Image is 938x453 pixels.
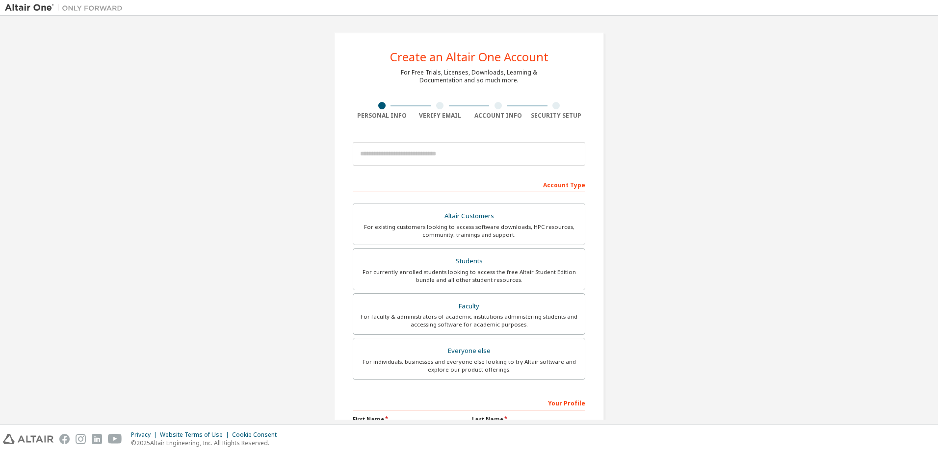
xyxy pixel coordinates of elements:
label: Last Name [472,415,585,423]
div: For faculty & administrators of academic institutions administering students and accessing softwa... [359,313,579,328]
img: linkedin.svg [92,434,102,444]
p: © 2025 Altair Engineering, Inc. All Rights Reserved. [131,439,283,447]
div: For existing customers looking to access software downloads, HPC resources, community, trainings ... [359,223,579,239]
img: altair_logo.svg [3,434,53,444]
div: Account Type [353,176,585,192]
div: Verify Email [411,112,469,120]
div: Everyone else [359,344,579,358]
img: youtube.svg [108,434,122,444]
div: Security Setup [527,112,586,120]
div: Altair Customers [359,209,579,223]
div: Website Terms of Use [160,431,232,439]
div: For currently enrolled students looking to access the free Altair Student Edition bundle and all ... [359,268,579,284]
div: Cookie Consent [232,431,283,439]
div: Your Profile [353,395,585,410]
div: For individuals, businesses and everyone else looking to try Altair software and explore our prod... [359,358,579,374]
div: Account Info [469,112,527,120]
div: Faculty [359,300,579,313]
div: Personal Info [353,112,411,120]
img: facebook.svg [59,434,70,444]
div: Privacy [131,431,160,439]
img: Altair One [5,3,128,13]
div: Create an Altair One Account [390,51,548,63]
img: instagram.svg [76,434,86,444]
div: Students [359,254,579,268]
label: First Name [353,415,466,423]
div: For Free Trials, Licenses, Downloads, Learning & Documentation and so much more. [401,69,537,84]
